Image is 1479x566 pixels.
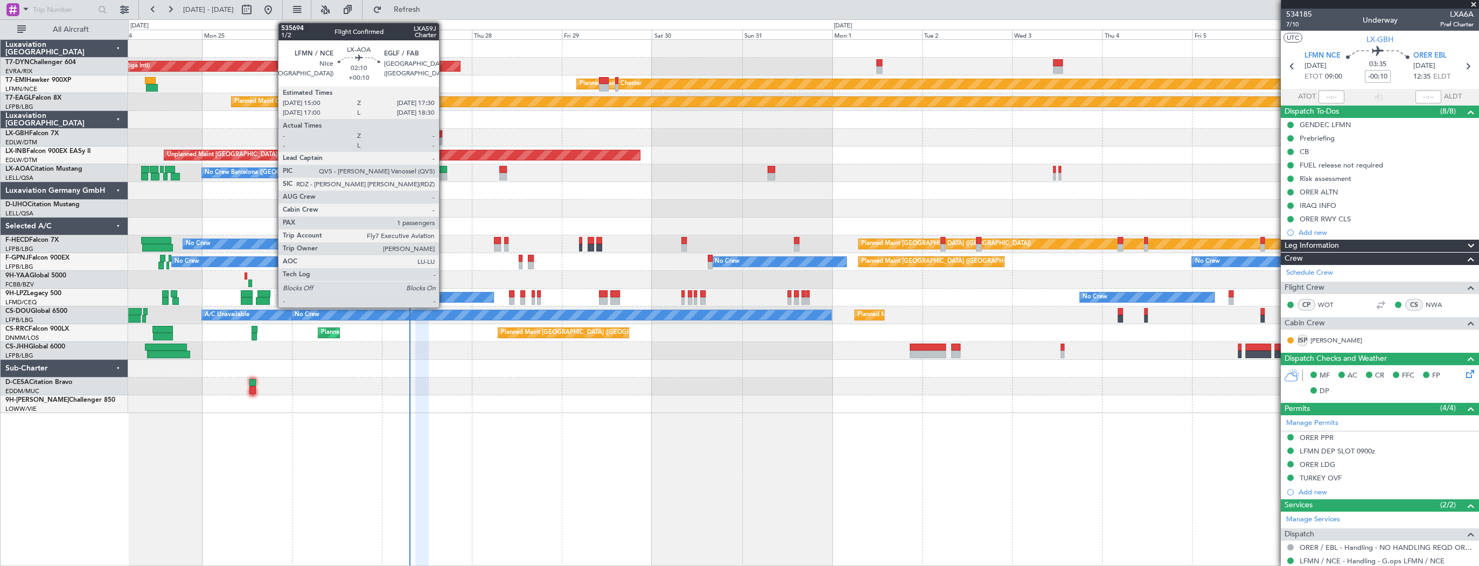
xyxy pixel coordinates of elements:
span: ETOT [1304,72,1322,82]
span: ORER EBL [1413,51,1447,61]
span: ALDT [1444,92,1462,102]
a: CS-JHHGlobal 6000 [5,344,65,350]
a: NWA [1426,300,1450,310]
a: LFPB/LBG [5,245,33,253]
a: F-GPNJFalcon 900EX [5,255,69,261]
span: LX-GBH [5,130,29,137]
span: ELDT [1433,72,1450,82]
span: FP [1432,371,1440,381]
a: ORER / EBL - Handling - NO HANDLING REQD ORER/EBL [1300,543,1474,552]
a: DNMM/LOS [5,334,39,342]
a: T7-EAGLFalcon 8X [5,95,61,101]
span: LFMN NCE [1304,51,1341,61]
div: Tue 26 [292,30,382,39]
span: (4/4) [1440,402,1456,414]
div: ORER PPR [1300,433,1334,442]
span: 03:35 [1369,59,1386,70]
input: Trip Number [33,2,95,18]
a: [PERSON_NAME] [1310,336,1362,345]
span: Dispatch To-Dos [1285,106,1339,118]
div: Thu 4 [1102,30,1192,39]
div: A/C Unavailable [205,307,249,323]
a: Manage Services [1286,514,1340,525]
div: CB [1300,147,1309,156]
div: FUEL release not required [1300,160,1383,170]
span: Leg Information [1285,240,1339,252]
span: Services [1285,499,1313,512]
span: F-HECD [5,237,29,243]
div: Planned Maint [GEOGRAPHIC_DATA] ([GEOGRAPHIC_DATA]) [861,236,1031,252]
div: CP [1297,299,1315,311]
a: Schedule Crew [1286,268,1333,278]
span: AC [1348,371,1357,381]
span: CR [1375,371,1384,381]
span: CS-RRC [5,326,29,332]
a: 9H-[PERSON_NAME]Challenger 850 [5,397,115,403]
div: [DATE] [130,22,149,31]
div: Planned Maint Chester [580,76,641,92]
span: LX-GBH [1366,34,1393,45]
div: Planned Maint [GEOGRAPHIC_DATA] ([GEOGRAPHIC_DATA]) [857,307,1027,323]
span: T7-EMI [5,77,26,83]
span: CS-JHH [5,344,29,350]
div: Wed 27 [382,30,472,39]
span: 534185 [1286,9,1312,20]
button: All Aircraft [12,21,117,38]
a: LFMN / NCE - Handling - G.ops LFMN / NCE [1300,556,1445,565]
span: DP [1320,386,1329,397]
a: LFMN/NCE [5,85,37,93]
div: Planned Maint Geneva (Cointrin) [234,94,323,110]
span: 9H-YAA [5,272,30,279]
span: All Aircraft [28,26,114,33]
a: LFPB/LBG [5,263,33,271]
a: 9H-LPZLegacy 500 [5,290,61,297]
div: ORER ALTN [1300,187,1338,197]
div: Add new [1299,487,1474,497]
div: No Crew [186,236,211,252]
div: Sat 30 [652,30,742,39]
div: ORER RWY CLS [1300,214,1351,223]
span: FFC [1402,371,1414,381]
a: D-IJHOCitation Mustang [5,201,80,208]
span: Cabin Crew [1285,317,1325,330]
div: No Crew [715,254,739,270]
div: Fri 29 [562,30,652,39]
span: Dispatch [1285,528,1314,541]
a: LX-AOACitation Mustang [5,166,82,172]
div: GENDEC LFMN [1300,120,1351,129]
div: No Crew [1195,254,1219,270]
a: D-CESACitation Bravo [5,379,72,386]
span: LX-INB [5,148,26,155]
div: Mon 1 [832,30,922,39]
div: Prebriefing [1300,134,1335,143]
div: CS [1405,299,1423,311]
a: LX-GBHFalcon 7X [5,130,59,137]
a: T7-DYNChallenger 604 [5,59,76,66]
span: Crew [1285,253,1303,265]
span: 09:00 [1325,72,1342,82]
a: WOT [1318,300,1342,310]
div: Planned Maint Nice ([GEOGRAPHIC_DATA]) [325,129,445,145]
div: No Crew [1083,289,1107,305]
span: (8/8) [1440,106,1456,117]
div: Mon 25 [202,30,292,39]
span: Refresh [384,6,429,13]
span: (2/2) [1440,499,1456,511]
a: EVRA/RIX [5,67,32,75]
button: UTC [1283,33,1302,43]
a: CS-RRCFalcon 900LX [5,326,69,332]
a: CS-DOUGlobal 6500 [5,308,67,315]
a: LELL/QSA [5,209,33,218]
div: Fri 5 [1192,30,1282,39]
a: 9H-YAAGlobal 5000 [5,272,66,279]
span: T7-DYN [5,59,30,66]
div: Add new [1299,228,1474,237]
a: Manage Permits [1286,418,1338,429]
span: [DATE] [1413,61,1435,72]
div: ISP [1297,334,1308,346]
a: LOWW/VIE [5,405,37,413]
div: Planned Maint [GEOGRAPHIC_DATA] ([GEOGRAPHIC_DATA]) [861,254,1031,270]
span: MF [1320,371,1330,381]
a: LX-INBFalcon 900EX EASy II [5,148,90,155]
a: EDLW/DTM [5,156,37,164]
